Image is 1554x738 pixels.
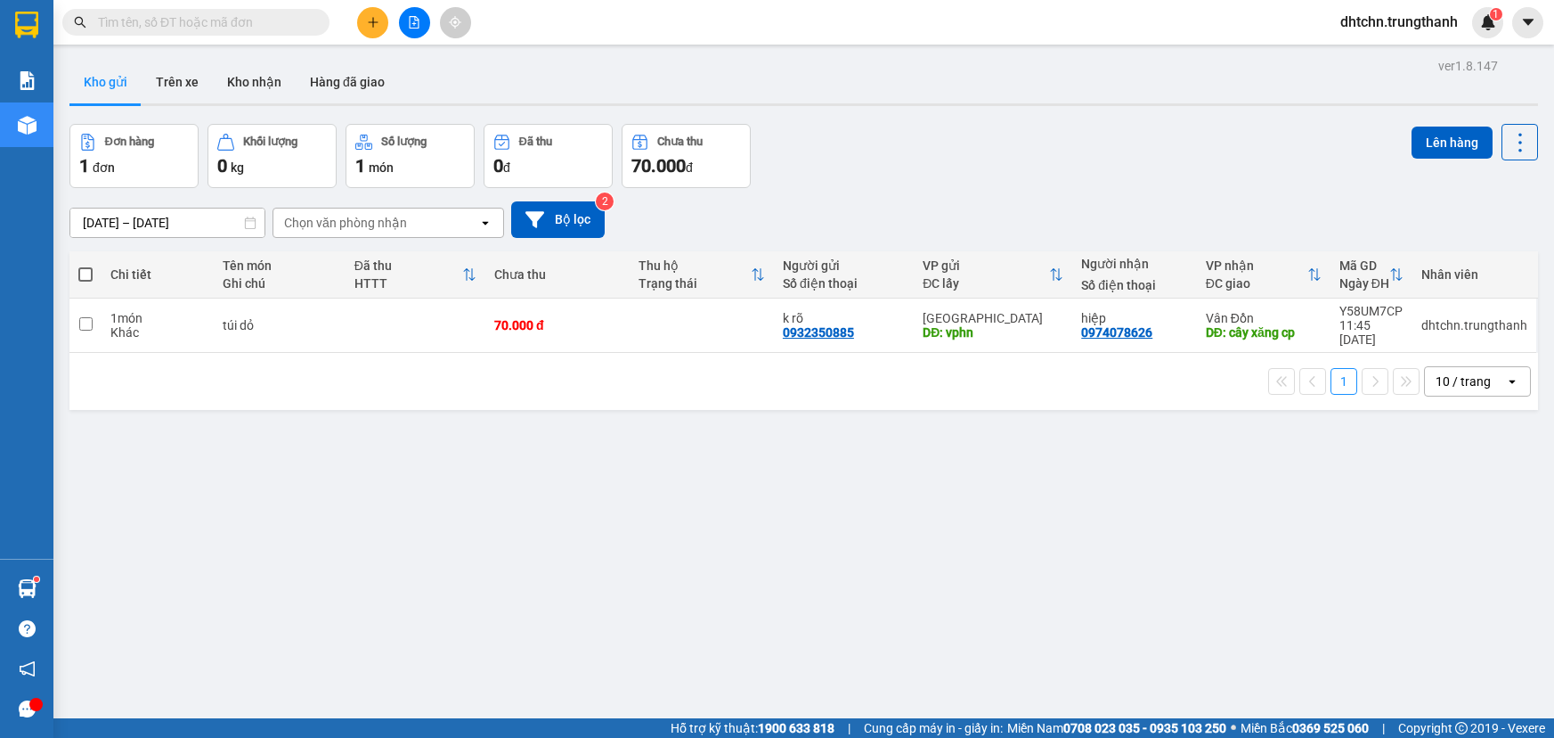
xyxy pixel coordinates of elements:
[79,155,89,176] span: 1
[440,7,471,38] button: aim
[1490,8,1502,20] sup: 1
[142,61,213,103] button: Trên xe
[367,16,379,29] span: plus
[354,276,462,291] div: HTTT
[19,660,36,677] span: notification
[1007,718,1226,738] span: Miền Nam
[1339,258,1389,273] div: Mã GD
[408,16,420,29] span: file-add
[1438,56,1498,76] div: ver 1.8.147
[18,579,37,598] img: warehouse-icon
[923,311,1063,325] div: [GEOGRAPHIC_DATA]
[630,251,774,299] th: Toggle SortBy
[1505,374,1519,389] svg: open
[494,318,621,332] div: 70.000 đ
[639,258,751,273] div: Thu hộ
[493,155,503,176] span: 0
[1330,251,1412,299] th: Toggle SortBy
[923,258,1049,273] div: VP gửi
[657,135,703,148] div: Chưa thu
[1339,304,1403,318] div: Y58UM7CP
[1339,276,1389,291] div: Ngày ĐH
[596,193,614,210] sup: 2
[207,124,337,188] button: Khối lượng0kg
[478,216,492,230] svg: open
[1197,251,1330,299] th: Toggle SortBy
[494,267,621,282] div: Chưa thu
[1421,267,1527,282] div: Nhân viên
[758,721,834,735] strong: 1900 633 818
[1206,311,1322,325] div: Vân Đồn
[631,155,686,176] span: 70.000
[1241,718,1369,738] span: Miền Bắc
[1339,318,1403,347] div: 11:45 [DATE]
[1206,325,1322,340] div: DĐ: cây xăng cp
[783,276,905,291] div: Số điện thoại
[346,124,475,188] button: Số lượng1món
[110,325,205,340] div: Khác
[503,160,510,175] span: đ
[1326,11,1472,33] span: dhtchn.trungthanh
[296,61,399,103] button: Hàng đã giao
[1206,276,1307,291] div: ĐC giao
[1330,368,1357,395] button: 1
[622,124,751,188] button: Chưa thu70.000đ
[1063,721,1226,735] strong: 0708 023 035 - 0935 103 250
[399,7,430,38] button: file-add
[783,311,905,325] div: k rõ
[110,311,205,325] div: 1 món
[284,214,407,232] div: Chọn văn phòng nhận
[19,701,36,717] span: message
[354,258,462,273] div: Đã thu
[346,251,485,299] th: Toggle SortBy
[864,718,1003,738] span: Cung cấp máy in - giấy in:
[1512,7,1543,38] button: caret-down
[1480,14,1496,30] img: icon-new-feature
[69,61,142,103] button: Kho gửi
[19,620,36,637] span: question-circle
[1493,8,1499,20] span: 1
[1436,373,1491,390] div: 10 / trang
[355,155,365,176] span: 1
[1455,722,1468,734] span: copyright
[519,135,552,148] div: Đã thu
[223,276,337,291] div: Ghi chú
[914,251,1072,299] th: Toggle SortBy
[1382,718,1385,738] span: |
[923,325,1063,340] div: DĐ: vphn
[369,160,394,175] span: món
[217,155,227,176] span: 0
[1081,325,1152,340] div: 0974078626
[231,160,244,175] span: kg
[105,135,154,148] div: Đơn hàng
[243,135,297,148] div: Khối lượng
[686,160,693,175] span: đ
[1231,725,1236,732] span: ⚪️
[381,135,427,148] div: Số lượng
[1081,278,1188,292] div: Số điện thoại
[1421,318,1527,332] div: dhtchn.trungthanh
[93,160,115,175] span: đơn
[70,209,264,237] input: Select a date range.
[74,16,86,29] span: search
[923,276,1049,291] div: ĐC lấy
[783,258,905,273] div: Người gửi
[1520,14,1536,30] span: caret-down
[18,71,37,90] img: solution-icon
[213,61,296,103] button: Kho nhận
[639,276,751,291] div: Trạng thái
[671,718,834,738] span: Hỗ trợ kỹ thuật:
[18,116,37,135] img: warehouse-icon
[1412,127,1493,159] button: Lên hàng
[783,325,854,340] div: 0932350885
[98,12,308,32] input: Tìm tên, số ĐT hoặc mã đơn
[34,577,39,582] sup: 1
[449,16,461,29] span: aim
[1081,311,1188,325] div: hiệp
[1292,721,1369,735] strong: 0369 525 060
[1206,258,1307,273] div: VP nhận
[110,267,205,282] div: Chi tiết
[69,124,199,188] button: Đơn hàng1đơn
[357,7,388,38] button: plus
[848,718,850,738] span: |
